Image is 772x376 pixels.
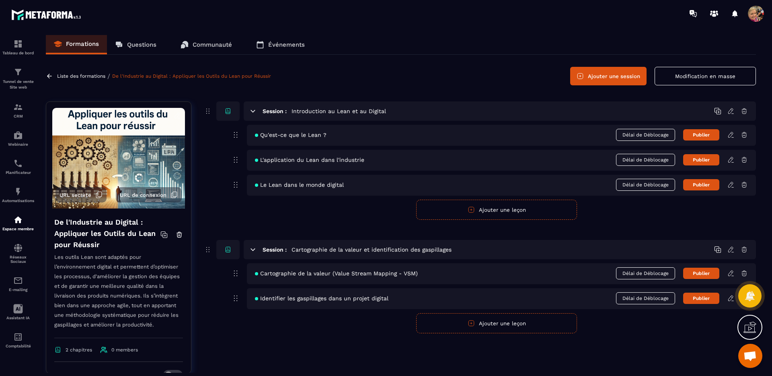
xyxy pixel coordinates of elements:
a: formationformationTunnel de vente Site web [2,61,34,96]
span: Délai de Déblocage [616,129,675,141]
p: Planificateur [2,170,34,175]
button: Ajouter une leçon [416,313,577,333]
button: URL secrète [55,187,107,202]
a: formationformationCRM [2,96,34,124]
a: automationsautomationsWebinaire [2,124,34,153]
span: Délai de Déblocage [616,179,675,191]
p: Communauté [193,41,232,48]
img: accountant [13,332,23,342]
span: Délai de Déblocage [616,154,675,166]
a: emailemailE-mailing [2,270,34,298]
p: Assistant IA [2,316,34,320]
p: Formations [66,40,99,48]
img: social-network [13,243,23,253]
a: automationsautomationsAutomatisations [2,181,34,209]
a: accountantaccountantComptabilité [2,326,34,354]
p: CRM [2,114,34,118]
span: Le Lean dans le monde digital [255,182,344,188]
a: formationformationTableau de bord [2,33,34,61]
p: Webinaire [2,142,34,147]
h4: De l'Industrie au Digital : Appliquer les Outils du Lean pour Réussir [54,217,160,250]
span: Délai de Déblocage [616,292,675,304]
a: Liste des formations [57,73,105,79]
a: schedulerschedulerPlanificateur [2,153,34,181]
button: Publier [683,129,719,140]
img: formation [13,39,23,49]
button: Publier [683,268,719,279]
a: De l'Industrie au Digital : Appliquer les Outils du Lean pour Réussir [112,73,271,79]
button: Publier [683,293,719,304]
a: Événements [248,35,313,54]
button: Ajouter une leçon [416,200,577,220]
span: / [107,72,110,80]
a: Formations [46,35,107,54]
span: 0 members [111,347,138,353]
p: Réseaux Sociaux [2,255,34,264]
span: Délai de Déblocage [616,267,675,279]
button: Publier [683,179,719,190]
p: Tableau de bord [2,51,34,55]
span: URL secrète [60,192,91,198]
img: automations [13,187,23,196]
img: scheduler [13,159,23,168]
img: background [52,108,185,209]
span: Identifier les gaspillages dans un projet digital [255,295,388,302]
p: Questions [127,41,156,48]
a: Communauté [172,35,240,54]
p: Événements [268,41,305,48]
p: Tunnel de vente Site web [2,79,34,90]
img: automations [13,130,23,140]
p: Automatisations [2,198,34,203]
span: Qu'est-ce que le Lean ? [255,132,326,138]
p: E-mailing [2,287,34,292]
h6: Session : [263,246,287,253]
button: URL de connexion [116,187,182,202]
button: Modification en masse [655,67,756,85]
img: formation [13,67,23,77]
button: Publier [683,154,719,165]
a: Questions [107,35,164,54]
img: automations [13,215,23,225]
img: email [13,276,23,285]
a: social-networksocial-networkRéseaux Sociaux [2,237,34,270]
span: L'application du Lean dans l'industrie [255,157,364,163]
a: automationsautomationsEspace membre [2,209,34,237]
span: URL de connexion [120,192,166,198]
span: Cartographie de la valeur (Value Stream Mapping - VSM) [255,270,418,277]
h5: Introduction au Lean et au Digital [292,107,386,115]
img: logo [11,7,84,22]
h5: Cartographie de la valeur et identification des gaspillages [292,246,452,254]
img: formation [13,102,23,112]
p: Les outils Lean sont adaptés pour l’environnement digital et permettent d’optimiser les processus... [54,252,183,338]
p: Comptabilité [2,344,34,348]
button: Ajouter une session [570,67,647,85]
span: 2 chapitres [66,347,92,353]
p: Espace membre [2,227,34,231]
h6: Session : [263,108,287,114]
a: Assistant IA [2,298,34,326]
div: Ouvrir le chat [738,344,762,368]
